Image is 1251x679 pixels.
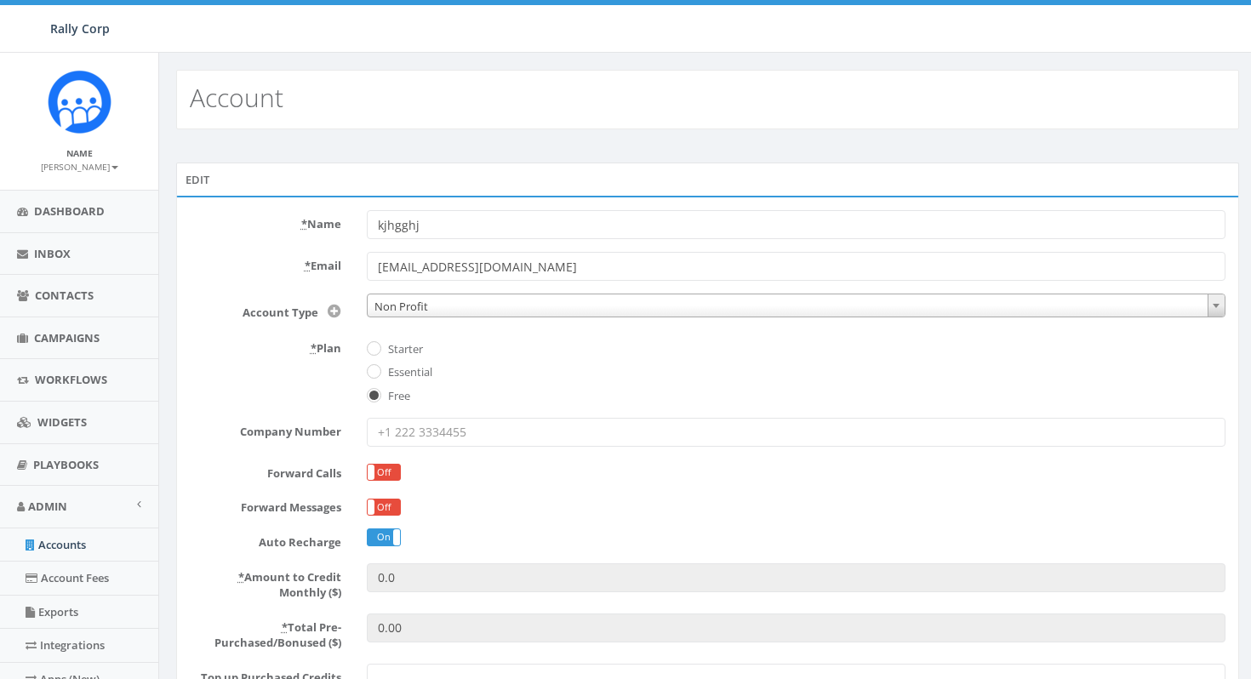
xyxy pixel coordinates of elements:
[34,203,105,219] span: Dashboard
[311,340,317,356] abbr: required
[282,619,288,635] abbr: required
[177,334,354,357] label: Plan
[177,613,354,651] label: Total Pre-Purchased/Bonused ($)
[384,388,410,405] label: Free
[367,418,1225,447] input: +1 222 3334455
[28,499,67,514] span: Admin
[34,330,100,345] span: Campaigns
[368,465,400,481] label: Off
[367,464,401,482] div: OnOff
[177,252,354,274] label: Email
[318,305,341,320] span: Add Account Type
[66,147,93,159] small: Name
[177,528,354,551] label: Auto Recharge
[243,305,318,320] span: Account Type
[177,459,354,482] label: Forward Calls
[41,158,118,174] a: [PERSON_NAME]
[177,210,354,232] label: Name
[34,246,71,261] span: Inbox
[368,499,400,516] label: Off
[384,341,423,358] label: Starter
[37,414,87,430] span: Widgets
[177,563,354,601] label: Amount to Credit Monthly ($)
[384,364,432,381] label: Essential
[301,216,307,231] abbr: required
[367,528,401,546] div: OnOff
[48,70,111,134] img: Icon_1.png
[305,258,311,273] abbr: required
[190,83,283,111] h2: Account
[35,288,94,303] span: Contacts
[177,418,354,440] label: Company Number
[35,372,107,387] span: Workflows
[176,163,1239,197] div: Edit
[41,161,118,173] small: [PERSON_NAME]
[50,20,110,37] span: Rally Corp
[33,457,99,472] span: Playbooks
[367,294,1225,317] span: Non Profit
[177,494,354,516] label: Forward Messages
[238,569,244,585] abbr: required
[368,529,400,545] label: On
[367,499,401,516] div: OnOff
[368,294,1225,318] span: Non Profit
